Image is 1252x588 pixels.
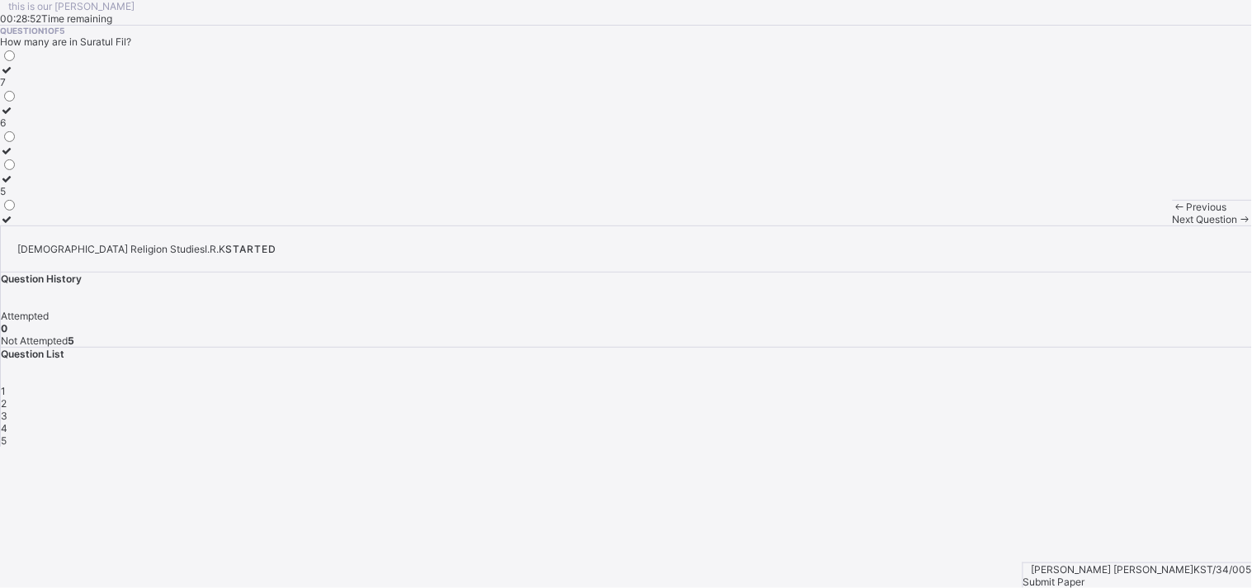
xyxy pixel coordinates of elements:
[1,273,82,285] span: Question History
[225,243,276,255] span: STARTED
[1,310,49,322] span: Attempted
[1,434,7,447] span: 5
[1023,576,1085,588] span: Submit Paper
[1032,563,1194,576] span: [PERSON_NAME] [PERSON_NAME]
[1,334,68,347] span: Not Attempted
[1,348,64,360] span: Question List
[1,410,7,422] span: 3
[1,397,7,410] span: 2
[41,12,112,25] span: Time remaining
[205,243,225,255] span: I.R.K
[1187,201,1227,213] span: Previous
[17,243,205,255] span: [DEMOGRAPHIC_DATA] Religion Studies
[1,422,7,434] span: 4
[1194,563,1252,576] span: KST/34/005
[1173,213,1238,225] span: Next Question
[1,385,6,397] span: 1
[1,322,7,334] b: 0
[68,334,74,347] b: 5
